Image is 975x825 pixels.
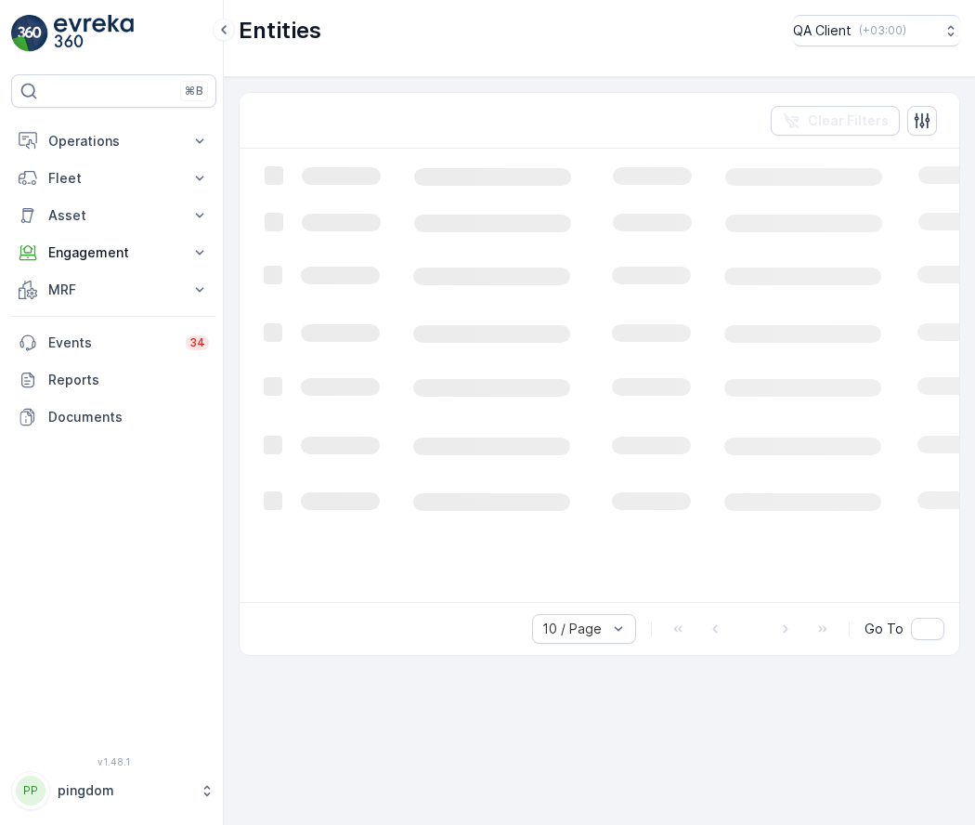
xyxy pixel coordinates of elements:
button: Fleet [11,160,216,197]
p: MRF [48,281,179,299]
span: v 1.48.1 [11,756,216,767]
p: Documents [48,408,209,426]
p: Asset [48,206,179,225]
p: Fleet [48,169,179,188]
p: Clear Filters [808,111,889,130]
p: Reports [48,371,209,389]
button: Operations [11,123,216,160]
p: 34 [189,335,205,350]
p: ⌘B [185,84,203,98]
a: Reports [11,361,216,399]
button: PPpingdom [11,771,216,810]
p: Entities [239,16,321,46]
p: ( +03:00 ) [859,23,906,38]
button: Clear Filters [771,106,900,136]
div: PP [16,776,45,805]
p: Operations [48,132,179,151]
button: Engagement [11,234,216,271]
button: Asset [11,197,216,234]
img: logo_light-DOdMpM7g.png [54,15,134,52]
button: MRF [11,271,216,308]
button: QA Client(+03:00) [793,15,960,46]
a: Documents [11,399,216,436]
p: pingdom [58,781,190,800]
p: QA Client [793,21,851,40]
span: Go To [864,620,903,638]
a: Events34 [11,324,216,361]
p: Engagement [48,243,179,262]
img: logo [11,15,48,52]
p: Events [48,334,175,352]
